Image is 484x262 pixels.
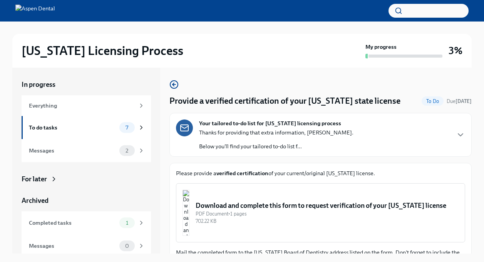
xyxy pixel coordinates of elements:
[196,201,459,210] div: Download and complete this form to request verification of your [US_STATE] license
[22,174,47,184] div: For later
[22,43,183,58] h2: [US_STATE] Licensing Process
[196,210,459,217] div: PDF Document • 1 pages
[29,123,116,132] div: To do tasks
[176,183,465,242] button: Download and complete this form to request verification of your [US_STATE] licensePDF Document•1 ...
[121,243,134,249] span: 0
[456,98,472,104] strong: [DATE]
[29,219,116,227] div: Completed tasks
[447,98,472,104] span: Due
[196,217,459,225] div: 702.22 KB
[22,174,151,184] a: For later
[29,146,116,155] div: Messages
[183,190,189,236] img: Download and complete this form to request verification of your Georgia license
[199,143,353,150] p: Below you'll find your tailored to-do list f...
[22,116,151,139] a: To do tasks7
[176,169,465,177] p: Please provide a of your current/original [US_STATE] license.
[422,98,444,104] span: To Do
[449,44,462,58] h3: 3%
[22,196,151,205] a: Archived
[29,242,116,250] div: Messages
[216,170,268,177] strong: verified certification
[22,139,151,162] a: Messages2
[29,101,135,110] div: Everything
[447,98,472,105] span: September 20th, 2025 10:00
[121,125,133,131] span: 7
[22,95,151,116] a: Everything
[121,148,133,154] span: 2
[22,234,151,257] a: Messages0
[169,95,400,107] h4: Provide a verified certification of your [US_STATE] state license
[199,119,341,127] strong: Your tailored to-do list for [US_STATE] licensing process
[365,43,397,51] strong: My progress
[199,129,353,136] p: Thanks for providing that extra information, [PERSON_NAME].
[15,5,55,17] img: Aspen Dental
[121,220,133,226] span: 1
[22,80,151,89] a: In progress
[22,211,151,234] a: Completed tasks1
